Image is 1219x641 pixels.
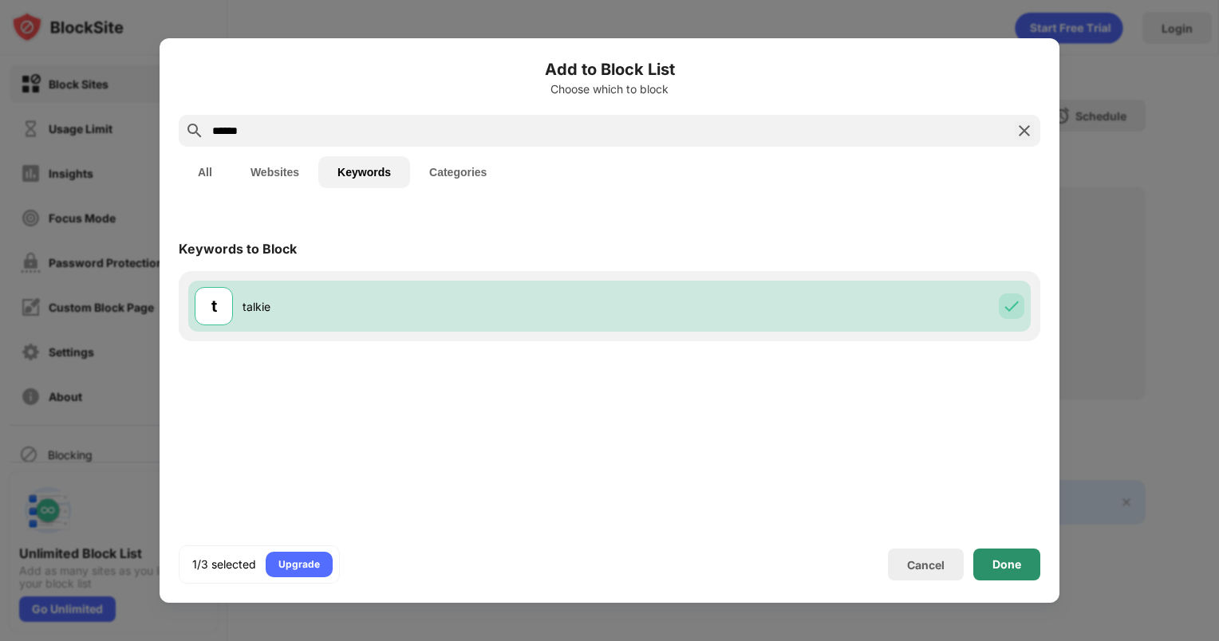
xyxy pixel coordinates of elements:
div: talkie [243,298,609,315]
button: Keywords [318,156,410,188]
div: 1/3 selected [192,556,256,572]
h6: Add to Block List [179,57,1040,81]
div: t [211,294,217,318]
div: Done [992,558,1021,571]
button: All [179,156,231,188]
div: Keywords to Block [179,241,297,257]
div: Choose which to block [179,83,1040,96]
button: Categories [410,156,506,188]
button: Websites [231,156,318,188]
img: search-close [1015,121,1034,140]
div: Cancel [907,558,945,572]
div: Upgrade [278,556,320,572]
img: search.svg [185,121,204,140]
